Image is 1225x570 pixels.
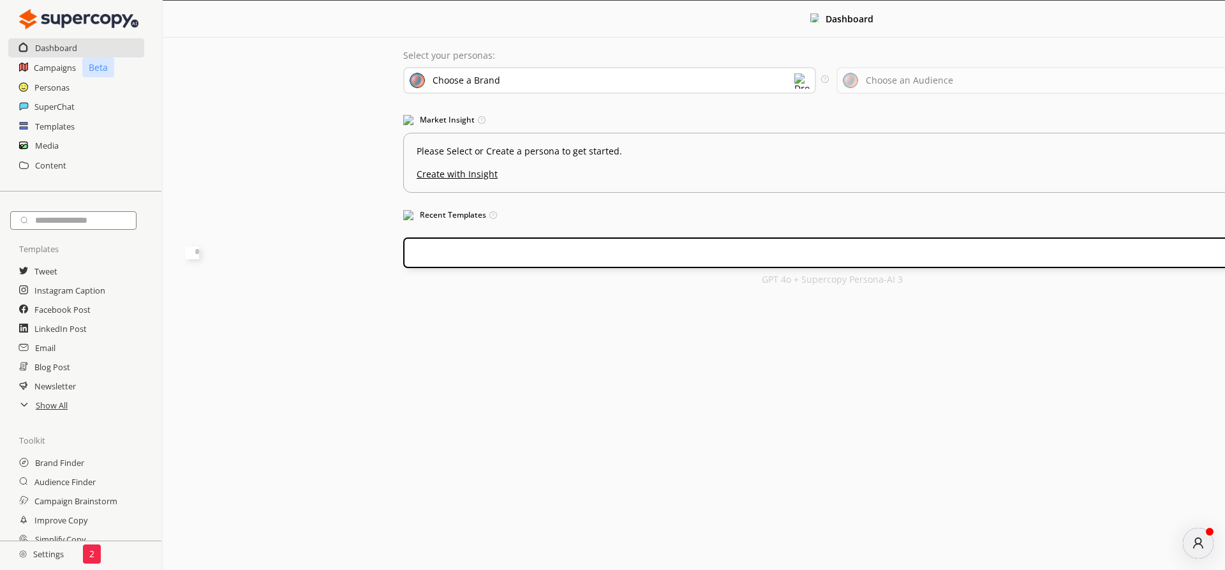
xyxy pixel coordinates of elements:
a: Audience Finder [34,472,96,491]
div: Choose a Brand [433,75,500,86]
img: Dropdown Icon [794,73,810,89]
a: Newsletter [34,377,76,396]
a: Templates [35,117,75,136]
a: SuperChat [34,97,75,116]
a: Brand Finder [35,453,84,472]
a: Personas [34,78,70,97]
img: Close [810,13,819,22]
div: atlas-message-author-avatar [1183,528,1214,559]
a: LinkedIn Post [34,319,87,338]
a: Simplify Copy [35,530,85,549]
a: Email [35,338,56,357]
img: Tooltip Icon [478,116,486,124]
img: Popular Templates [403,210,413,220]
a: Instagram Caption [34,281,105,300]
a: Content [35,156,66,175]
a: Dashboard [35,38,77,57]
a: Improve Copy [34,511,87,530]
img: Tooltip Icon [821,75,829,83]
b: Dashboard [826,13,873,25]
a: Blog Post [34,357,70,377]
a: Show All [36,396,68,415]
p: 2 [89,549,94,559]
img: Close [19,6,138,32]
img: Audience Icon [843,73,858,88]
button: atlas-launcher [1183,528,1214,559]
img: Tooltip Icon [489,211,497,219]
a: Campaign Brainstorm [34,491,117,511]
a: Campaigns [34,58,76,77]
img: Market Insight [403,115,413,125]
p: Beta [82,57,114,77]
a: Facebook Post [34,300,91,319]
div: Choose an Audience [866,75,953,86]
a: Tweet [34,262,57,281]
img: Brand Icon [410,73,425,88]
a: Media [35,136,59,155]
img: Close [19,550,27,558]
p: GPT 4o + Supercopy Persona-AI 3 [762,274,903,285]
